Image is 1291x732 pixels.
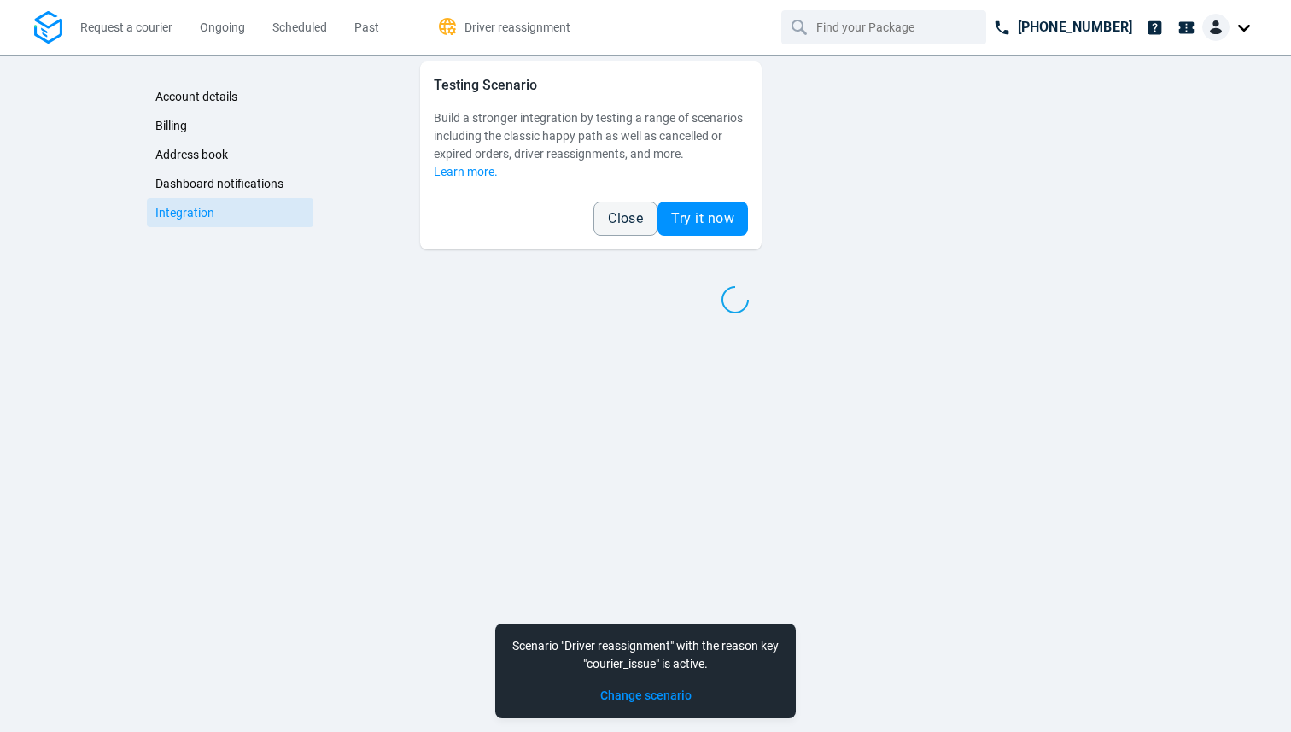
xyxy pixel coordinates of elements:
[593,202,657,236] button: Close
[434,111,743,161] span: Build a stronger integration by testing a range of scenarios including the classic happy path as ...
[80,20,172,34] span: Request a courier
[354,20,379,34] span: Past
[147,140,313,169] a: Address book
[155,206,214,220] span: Integration
[721,285,751,315] img: Spinner
[816,11,955,44] input: Find your Package
[155,119,187,132] span: Billing
[34,11,62,44] img: Logo
[155,177,283,190] span: Dashboard notifications
[147,82,313,111] a: Account details
[434,77,537,93] span: Testing Scenario
[155,90,237,103] span: Account details
[608,212,643,225] span: Close
[147,169,313,198] a: Dashboard notifications
[272,20,327,34] span: Scheduled
[1202,14,1230,41] img: Client
[671,212,734,225] span: Try it now
[509,637,782,673] div: Scenario " " with the reason key "courier_issue" is active.
[564,639,670,653] span: Driver reassignment
[147,111,313,140] a: Billing
[986,10,1139,44] a: [PHONE_NUMBER]
[155,148,228,161] span: Address book
[434,165,498,179] a: Learn more.
[657,202,748,236] button: Try it now
[1018,17,1132,38] p: [PHONE_NUMBER]
[464,20,570,34] span: Driver reassignment
[200,20,245,34] span: Ongoing
[600,687,692,705] button: Change scenario
[147,198,313,227] a: Integration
